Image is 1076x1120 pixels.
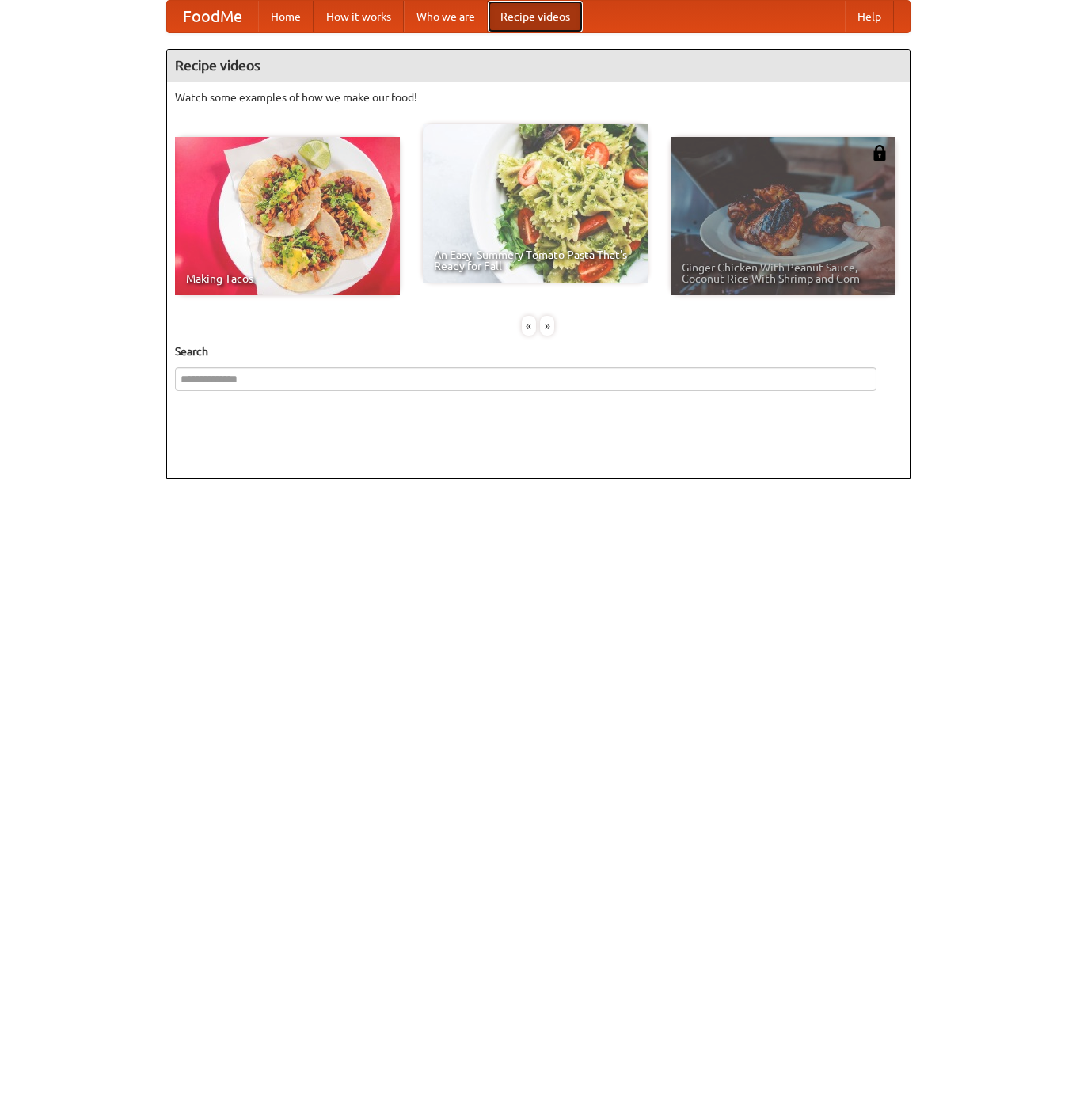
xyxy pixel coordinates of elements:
h5: Search [175,344,902,359]
a: Recipe videos [488,1,583,32]
h4: Recipe videos [167,50,910,82]
a: Help [845,1,894,32]
a: Making Tacos [175,137,400,295]
a: An Easy, Summery Tomato Pasta That's Ready for Fall [423,124,648,283]
a: Home [258,1,314,32]
div: « [522,316,536,336]
a: FoodMe [167,1,258,32]
a: How it works [314,1,404,32]
img: 483408.png [872,145,888,161]
div: » [540,316,554,336]
span: Making Tacos [186,273,389,284]
span: An Easy, Summery Tomato Pasta That's Ready for Fall [434,249,637,271]
a: Who we are [404,1,488,32]
p: Watch some examples of how we make our food! [175,89,902,105]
